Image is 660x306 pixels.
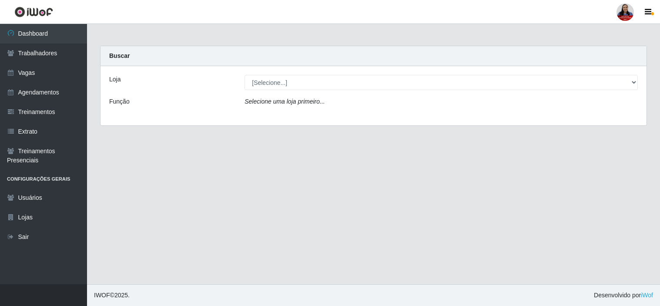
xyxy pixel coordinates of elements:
a: iWof [641,292,653,299]
span: © 2025 . [94,291,130,300]
label: Loja [109,75,121,84]
i: Selecione uma loja primeiro... [245,98,325,105]
span: IWOF [94,292,110,299]
strong: Buscar [109,52,130,59]
img: CoreUI Logo [14,7,53,17]
label: Função [109,97,130,106]
span: Desenvolvido por [594,291,653,300]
